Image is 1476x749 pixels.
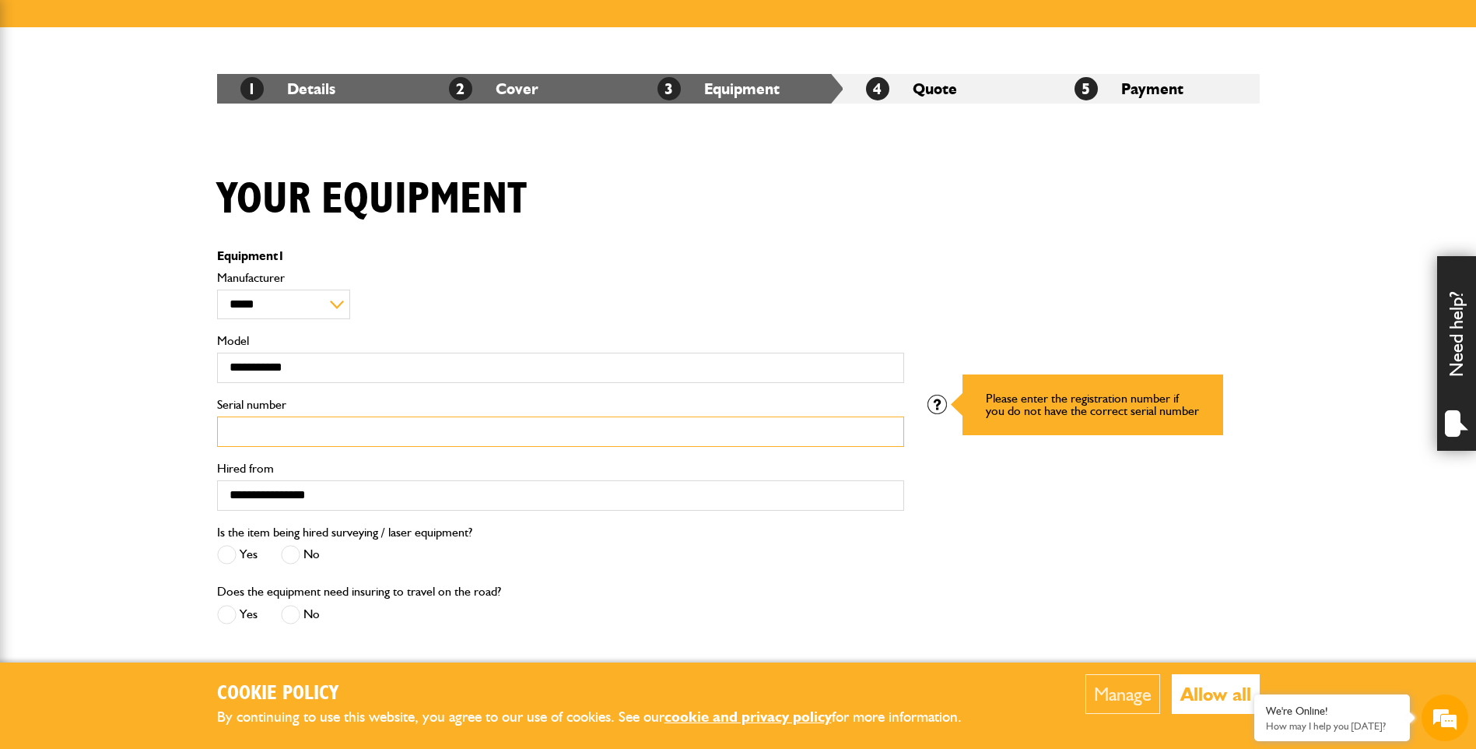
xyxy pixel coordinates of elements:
h1: Your equipment [217,174,527,226]
img: d_20077148190_company_1631870298795_20077148190 [26,86,65,108]
span: 3 [657,77,681,100]
label: Model [217,335,904,347]
span: 5 [1075,77,1098,100]
label: No [281,605,320,624]
p: How may I help you today? [1266,720,1398,732]
div: We're Online! [1266,705,1398,718]
label: Yes [217,545,258,564]
textarea: Type your message and hit 'Enter' [20,282,284,466]
p: Equipment [217,250,904,262]
span: 2 [449,77,472,100]
label: Does the equipment need insuring to travel on the road? [217,585,501,598]
li: Payment [1051,74,1260,104]
input: Enter your email address [20,190,284,224]
p: By continuing to use this website, you agree to our use of cookies. See our for more information. [217,705,987,730]
label: Manufacturer [217,272,904,284]
span: 4 [866,77,889,100]
button: Allow all [1172,674,1260,714]
input: Enter your last name [20,144,284,178]
div: Need help? [1437,256,1476,451]
button: Manage [1085,674,1160,714]
input: Enter your phone number [20,236,284,270]
div: Minimize live chat window [255,8,293,45]
span: 1 [240,77,264,100]
div: Chat with us now [81,87,261,107]
label: No [281,545,320,564]
span: 1 [278,248,285,263]
h2: Cookie Policy [217,682,987,706]
label: Yes [217,605,258,624]
em: Start Chat [212,480,282,501]
li: Quote [843,74,1051,104]
a: cookie and privacy policy [664,708,832,726]
li: Equipment [634,74,843,104]
label: Is the item being hired surveying / laser equipment? [217,526,472,539]
label: Serial number [217,399,904,411]
a: 2Cover [449,79,538,98]
a: 1Details [240,79,335,98]
p: Please enter the registration number if you do not have the correct serial number [986,392,1200,417]
label: Hired from [217,462,904,475]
